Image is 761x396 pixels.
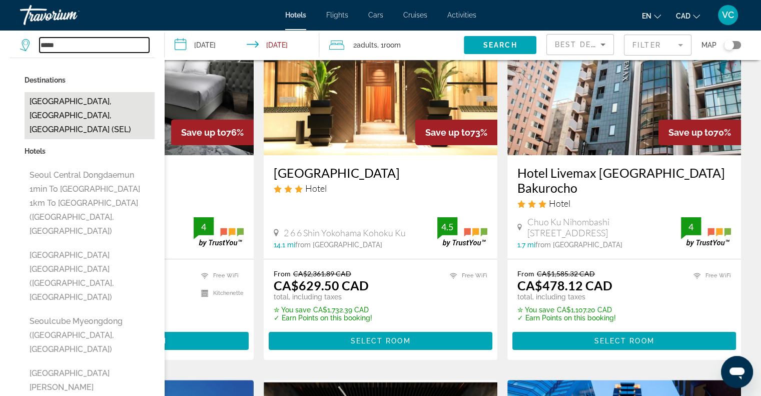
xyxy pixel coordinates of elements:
[415,120,497,145] div: 73%
[326,11,348,19] a: Flights
[716,41,741,50] button: Toggle map
[676,9,700,23] button: Change currency
[676,12,690,20] span: CAD
[274,306,372,314] p: CA$1,732.39 CAD
[688,269,731,282] li: Free WiFi
[196,269,244,282] li: Free WiFi
[25,92,155,139] button: [GEOGRAPHIC_DATA], [GEOGRAPHIC_DATA], [GEOGRAPHIC_DATA] (SEL)
[517,314,616,322] p: ✓ Earn Points on this booking!
[171,120,254,145] div: 76%
[701,38,716,52] span: Map
[181,127,226,138] span: Save up to
[25,166,155,241] button: Seoul Central Dongdaemun 1min to [GEOGRAPHIC_DATA] 1km to [GEOGRAPHIC_DATA] ([GEOGRAPHIC_DATA], [...
[25,144,155,158] p: Hotels
[549,198,570,209] span: Hotel
[537,269,595,278] del: CA$1,585.32 CAD
[274,306,311,314] span: ✮ You save
[681,217,731,247] img: trustyou-badge.svg
[517,306,616,314] p: CA$1,107.20 CAD
[274,293,372,301] p: total, including taxes
[437,217,487,247] img: trustyou-badge.svg
[535,241,622,249] span: from [GEOGRAPHIC_DATA]
[274,165,487,180] a: [GEOGRAPHIC_DATA]
[274,241,295,249] span: 14.1 mi
[403,11,427,19] a: Cruises
[165,30,319,60] button: Check-in date: Nov 30, 2025 Check-out date: Dec 6, 2025
[437,221,457,233] div: 4.5
[368,11,383,19] a: Cars
[357,41,377,49] span: Adults
[722,10,734,20] span: VC
[25,246,155,307] button: [GEOGRAPHIC_DATA] [GEOGRAPHIC_DATA] ([GEOGRAPHIC_DATA], [GEOGRAPHIC_DATA])
[517,278,612,293] ins: CA$478.12 CAD
[196,287,244,299] li: Kitchenette
[517,198,731,209] div: 3 star Hotel
[594,337,654,345] span: Select Room
[512,334,736,345] a: Select Room
[353,38,377,52] span: 2
[274,278,369,293] ins: CA$629.50 CAD
[20,2,120,28] a: Travorium
[555,41,607,49] span: Best Deals
[384,41,401,49] span: Room
[483,41,517,49] span: Search
[517,241,535,249] span: 1.7 mi
[194,221,214,233] div: 4
[269,334,492,345] a: Select Room
[425,127,470,138] span: Save up to
[305,183,327,194] span: Hotel
[668,127,713,138] span: Save up to
[274,183,487,194] div: 3 star Hotel
[642,12,651,20] span: en
[624,34,691,56] button: Filter
[517,306,554,314] span: ✮ You save
[512,332,736,350] button: Select Room
[721,356,753,388] iframe: Button to launch messaging window
[194,217,244,247] img: trustyou-badge.svg
[295,241,382,249] span: from [GEOGRAPHIC_DATA]
[658,120,741,145] div: 70%
[25,73,155,87] p: Destinations
[269,332,492,350] button: Select Room
[555,39,605,51] mat-select: Sort by
[377,38,401,52] span: , 1
[445,269,487,282] li: Free WiFi
[319,30,464,60] button: Travelers: 2 adults, 0 children
[464,36,536,54] button: Search
[527,216,681,238] span: Chuo Ku Nihombashi [STREET_ADDRESS]
[284,227,406,238] span: 2 6 6 Shin Yokohama Kohoku Ku
[517,269,534,278] span: From
[447,11,476,19] a: Activities
[517,165,731,195] a: Hotel Livemax [GEOGRAPHIC_DATA] Bakurocho
[715,5,741,26] button: User Menu
[274,269,291,278] span: From
[274,314,372,322] p: ✓ Earn Points on this booking!
[681,221,701,233] div: 4
[642,9,661,23] button: Change language
[25,312,155,359] button: Seoulcube Myeongdong ([GEOGRAPHIC_DATA], [GEOGRAPHIC_DATA])
[285,11,306,19] a: Hotels
[350,337,410,345] span: Select Room
[293,269,351,278] del: CA$2,361.89 CAD
[517,293,616,301] p: total, including taxes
